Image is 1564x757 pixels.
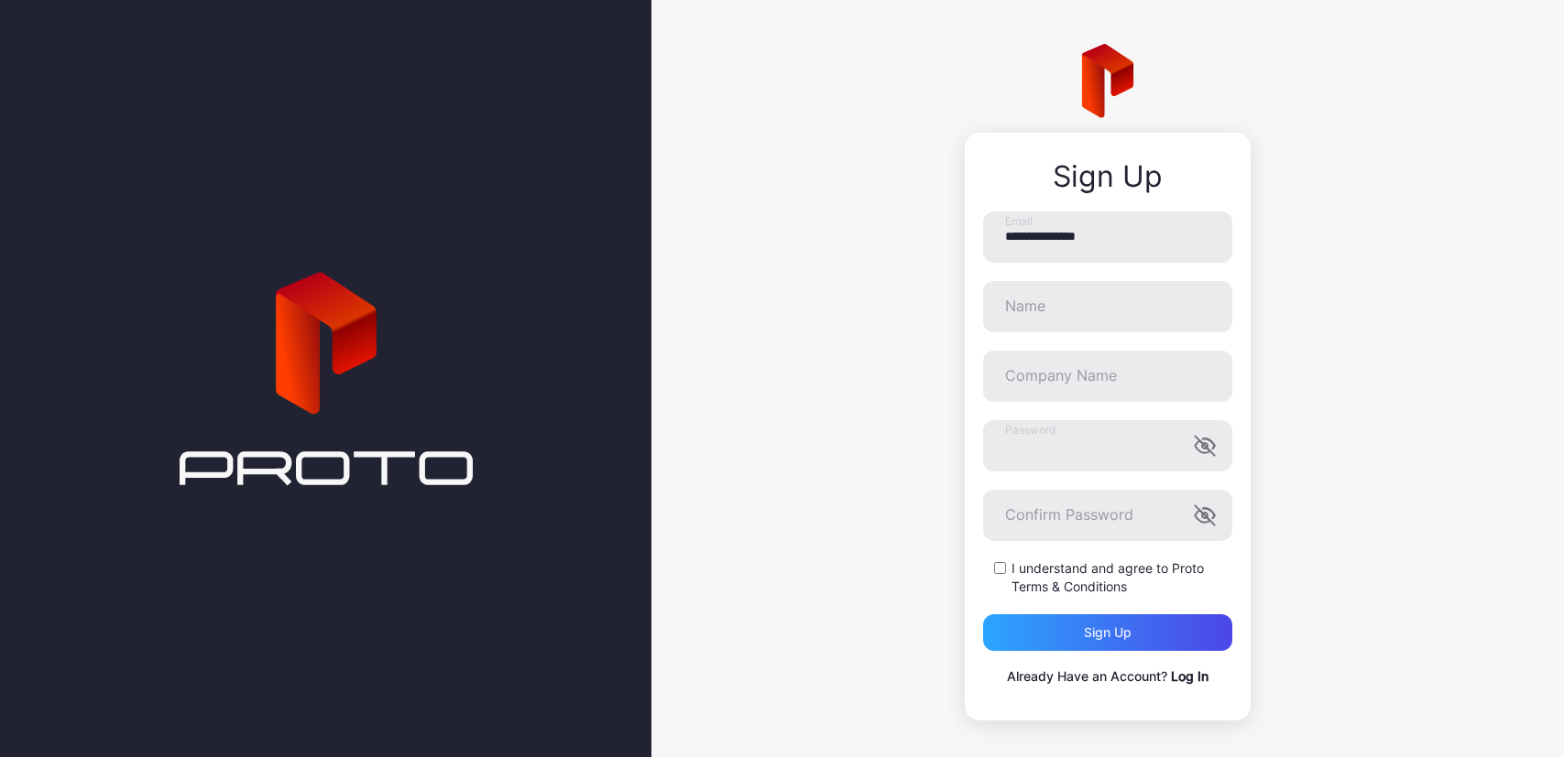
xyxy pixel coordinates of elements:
div: Sign Up [983,160,1232,193]
div: Sign up [1084,625,1132,640]
label: I understand and agree to [1012,559,1232,596]
input: Confirm Password [983,490,1232,541]
button: Password [1194,435,1216,457]
button: Confirm Password [1194,504,1216,526]
input: Name [983,281,1232,332]
button: Sign up [983,614,1232,651]
input: Company Name [983,351,1232,402]
a: Log In [1171,668,1209,684]
input: Email [983,211,1232,263]
a: Proto Terms & Conditions [1012,560,1204,594]
p: Already Have an Account? [983,665,1232,687]
input: Password [983,420,1232,471]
